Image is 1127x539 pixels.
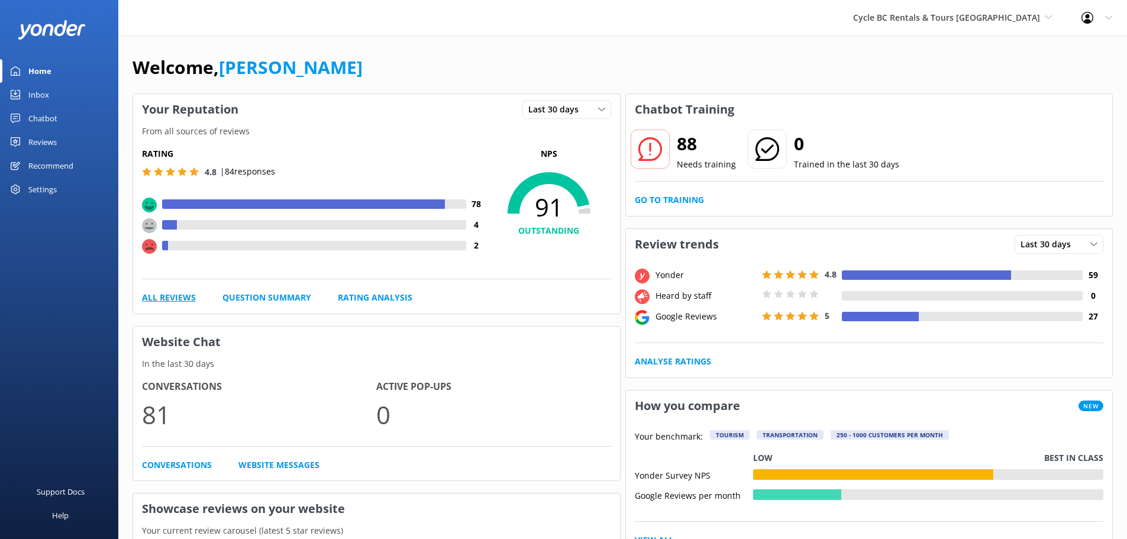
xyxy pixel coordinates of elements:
p: 0 [376,395,611,434]
p: From all sources of reviews [133,125,620,138]
span: Cycle BC Rentals & Tours [GEOGRAPHIC_DATA] [853,12,1040,23]
h3: How you compare [626,390,749,421]
p: 81 [142,395,376,434]
h4: 27 [1083,310,1103,323]
h4: 59 [1083,269,1103,282]
div: Google Reviews per month [635,489,753,500]
span: 5 [825,310,829,321]
span: Last 30 days [528,103,586,116]
p: In the last 30 days [133,357,620,370]
div: Support Docs [37,480,85,504]
a: Analyse Ratings [635,355,711,368]
a: Conversations [142,459,212,472]
h3: Chatbot Training [626,94,743,125]
div: Chatbot [28,106,57,130]
span: 4.8 [825,269,837,280]
a: All Reviews [142,291,196,304]
div: Home [28,59,51,83]
div: Google Reviews [653,310,759,323]
div: Yonder Survey NPS [635,469,753,480]
div: Recommend [28,154,73,177]
p: | 84 responses [220,165,275,178]
div: Heard by staff [653,289,759,302]
p: NPS [487,147,611,160]
h3: Website Chat [133,327,620,357]
p: Best in class [1044,451,1103,464]
a: Question Summary [222,291,311,304]
div: Reviews [28,130,57,154]
p: Low [753,451,773,464]
h5: Rating [142,147,487,160]
h4: 78 [466,198,487,211]
h2: 0 [794,130,899,158]
h4: 2 [466,239,487,252]
div: 250 - 1000 customers per month [831,430,949,440]
div: Settings [28,177,57,201]
a: Website Messages [238,459,319,472]
h4: OUTSTANDING [487,224,611,237]
img: yonder-white-logo.png [18,20,86,40]
h3: Your Reputation [133,94,247,125]
p: Your current review carousel (latest 5 star reviews) [133,524,620,537]
div: Yonder [653,269,759,282]
a: [PERSON_NAME] [219,55,363,79]
h4: 0 [1083,289,1103,302]
p: Needs training [677,158,736,171]
div: Transportation [757,430,824,440]
a: Rating Analysis [338,291,412,304]
p: Trained in the last 30 days [794,158,899,171]
span: 91 [487,192,611,222]
h4: Conversations [142,379,376,395]
span: Last 30 days [1021,238,1078,251]
p: Your benchmark: [635,430,703,444]
span: 4.8 [205,166,217,177]
h3: Showcase reviews on your website [133,493,620,524]
div: Inbox [28,83,49,106]
h3: Review trends [626,229,728,260]
h4: Active Pop-ups [376,379,611,395]
div: Help [52,504,69,527]
a: Go to Training [635,193,704,206]
h4: 4 [466,218,487,231]
h2: 88 [677,130,736,158]
span: New [1078,401,1103,411]
h1: Welcome, [133,53,363,82]
div: Tourism [710,430,750,440]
